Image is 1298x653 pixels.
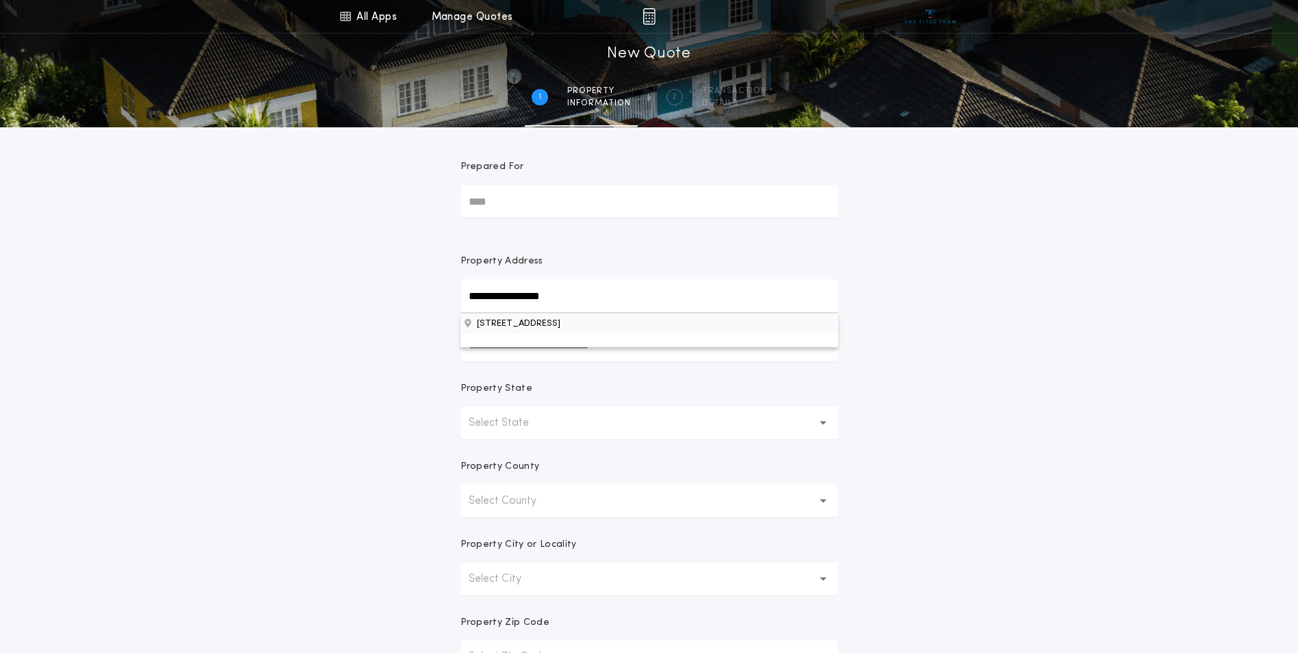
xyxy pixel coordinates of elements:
p: Property Zip Code [460,616,549,630]
span: information [567,98,631,109]
button: Select City [460,563,838,596]
span: Transaction [702,86,767,97]
h2: 1 [538,92,541,103]
p: Property Address [460,255,838,268]
button: Select County [460,485,838,517]
span: Property [567,86,631,97]
img: vs-icon [905,10,956,23]
p: Property State [460,382,532,396]
h2: 2 [672,92,677,103]
p: Prepared For [460,160,524,174]
input: Prepared For [460,185,838,218]
span: details [702,98,767,109]
p: Property City or Locality [460,538,577,552]
p: Select State [469,415,551,431]
button: Select State [460,407,838,439]
h1: New Quote [607,43,690,65]
p: Select City [469,571,543,587]
p: Property County [460,460,540,474]
img: img [642,8,656,25]
p: Select County [469,493,558,509]
button: Property Address [460,313,838,333]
